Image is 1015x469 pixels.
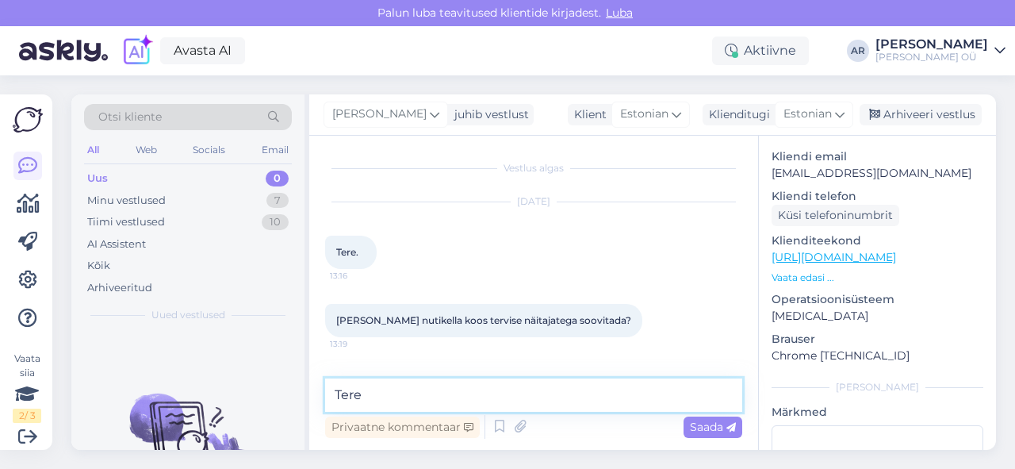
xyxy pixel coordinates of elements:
div: AR [847,40,869,62]
span: Estonian [783,106,832,123]
div: All [84,140,102,160]
span: 13:16 [330,270,389,282]
span: [PERSON_NAME] [332,106,427,123]
a: [URL][DOMAIN_NAME] [772,250,896,264]
div: Arhiveeri vestlus [860,104,982,125]
div: Email [259,140,292,160]
p: Märkmed [772,404,983,421]
div: juhib vestlust [448,106,529,123]
p: Kliendi telefon [772,188,983,205]
div: Küsi telefoninumbrit [772,205,899,226]
div: AI Assistent [87,236,146,252]
div: [PERSON_NAME] [875,38,988,51]
p: [EMAIL_ADDRESS][DOMAIN_NAME] [772,165,983,182]
p: Vaata edasi ... [772,271,983,285]
div: Web [132,140,160,160]
span: 13:19 [330,338,389,350]
span: Luba [601,6,638,20]
div: Arhiveeritud [87,280,152,296]
div: Vestlus algas [325,161,742,175]
span: Estonian [620,106,668,123]
div: [PERSON_NAME] OÜ [875,51,988,63]
span: [PERSON_NAME] nutikella koos tervise näitajatega soovitada? [336,314,631,326]
div: Socials [190,140,228,160]
p: Operatsioonisüsteem [772,291,983,308]
div: 2 / 3 [13,409,41,423]
div: Kõik [87,258,110,274]
a: Avasta AI [160,37,245,64]
p: Klienditeekond [772,233,983,249]
div: Uus [87,171,108,186]
div: Privaatne kommentaar [325,417,480,438]
img: Askly Logo [13,107,43,133]
div: [DATE] [325,194,742,209]
div: Tiimi vestlused [87,214,165,230]
a: [PERSON_NAME][PERSON_NAME] OÜ [875,38,1005,63]
div: Minu vestlused [87,193,166,209]
p: Chrome [TECHNICAL_ID] [772,348,983,364]
div: 7 [266,193,289,209]
p: Kliendi email [772,148,983,165]
div: Aktiivne [712,37,809,65]
div: Klienditugi [703,106,770,123]
span: Uued vestlused [151,308,225,322]
span: Tere. [336,246,358,258]
img: explore-ai [121,34,154,67]
textarea: Tere [325,379,742,412]
div: Klient [568,106,607,123]
span: Otsi kliente [98,109,162,125]
div: [PERSON_NAME] [772,380,983,394]
p: [MEDICAL_DATA] [772,308,983,325]
div: 0 [266,171,289,186]
span: Saada [690,420,736,434]
div: 10 [262,214,289,230]
p: Brauser [772,331,983,348]
div: Vaata siia [13,352,41,423]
